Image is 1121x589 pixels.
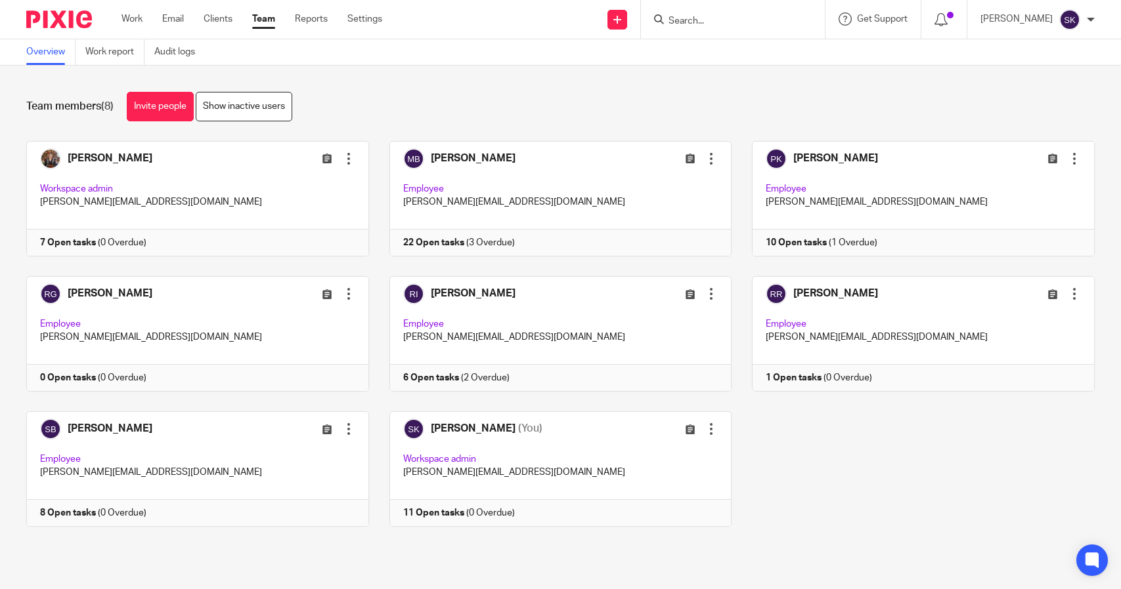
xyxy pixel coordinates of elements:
span: (8) [101,101,114,112]
a: Email [162,12,184,26]
input: Search [667,16,785,28]
a: Audit logs [154,39,205,65]
span: Get Support [857,14,908,24]
a: Invite people [127,92,194,121]
img: svg%3E [1059,9,1080,30]
h1: Team members [26,100,114,113]
a: Show inactive users [196,92,292,121]
a: Team [252,12,275,26]
a: Work [121,12,143,26]
a: Reports [295,12,328,26]
a: Settings [347,12,382,26]
a: Overview [26,39,76,65]
img: Pixie [26,10,92,28]
a: Clients [204,12,232,26]
a: Work report [85,39,144,65]
p: [PERSON_NAME] [980,12,1053,26]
